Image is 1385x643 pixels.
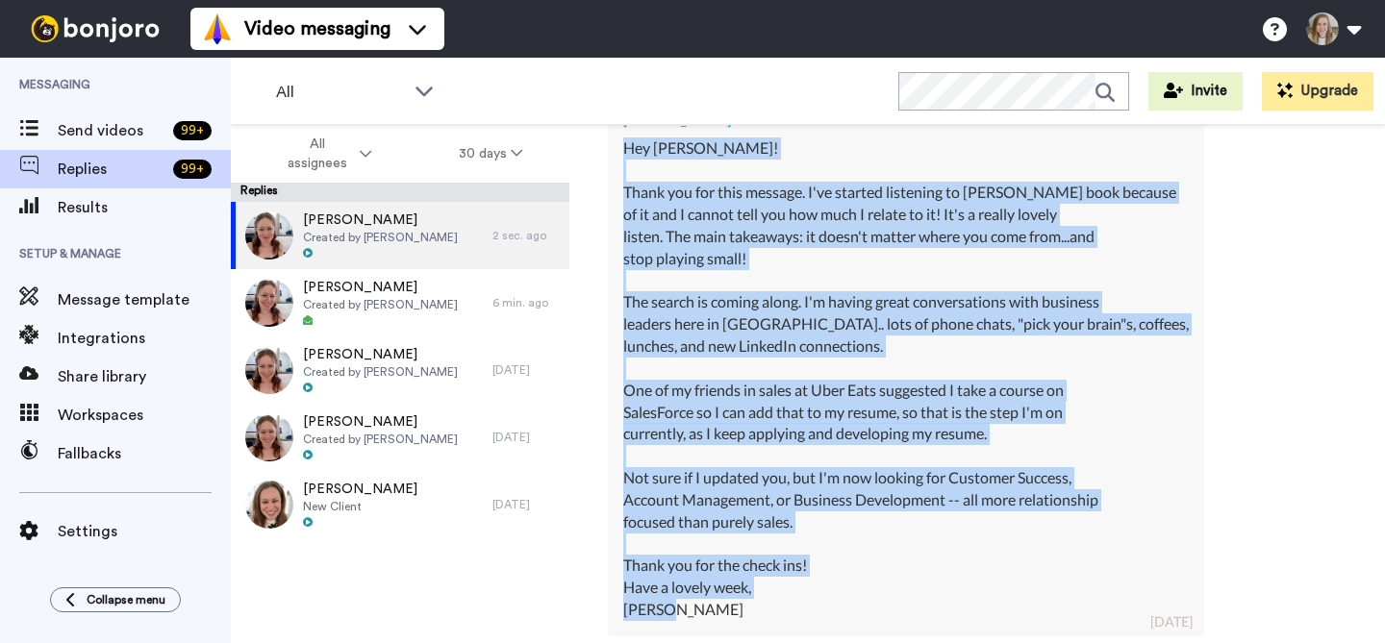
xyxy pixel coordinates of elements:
[173,121,212,140] div: 99 +
[623,137,1189,621] div: Hey [PERSON_NAME]! Thank you for this message. I've started listening to [PERSON_NAME] book becau...
[303,345,458,364] span: [PERSON_NAME]
[492,295,560,310] div: 6 min. ago
[173,160,212,179] div: 99 +
[245,481,293,529] img: ffcb0abe-1b4b-4ee4-b6e5-0ad7046790e5-thumb.jpg
[231,404,569,471] a: [PERSON_NAME]Created by [PERSON_NAME][DATE]
[492,497,560,512] div: [DATE]
[244,15,390,42] span: Video messaging
[58,404,231,427] span: Workspaces
[58,520,231,543] span: Settings
[492,228,560,243] div: 2 sec. ago
[303,210,458,230] span: [PERSON_NAME]
[276,81,405,104] span: All
[231,183,569,202] div: Replies
[23,15,167,42] img: bj-logo-header-white.svg
[231,202,569,269] a: [PERSON_NAME]Created by [PERSON_NAME]2 sec. ago
[58,327,231,350] span: Integrations
[231,471,569,538] a: [PERSON_NAME]New Client[DATE]
[278,135,356,173] span: All assignees
[58,119,165,142] span: Send videos
[58,288,231,311] span: Message template
[303,480,417,499] span: [PERSON_NAME]
[58,365,231,388] span: Share library
[303,499,417,514] span: New Client
[245,346,293,394] img: f798d05e-b6c0-4249-ba15-182b98be0386-thumb.jpg
[58,158,165,181] span: Replies
[245,279,293,327] img: a42b4277-7497-4fa1-b8bb-f1c4eeecf023-thumb.jpg
[303,412,458,432] span: [PERSON_NAME]
[245,413,293,461] img: 71b13d03-47b2-4213-a7de-9d1b977db7c5-thumb.jpg
[415,136,567,171] button: 30 days
[303,278,458,297] span: [PERSON_NAME]
[58,196,231,219] span: Results
[1150,612,1193,631] div: [DATE]
[303,432,458,447] span: Created by [PERSON_NAME]
[58,442,231,465] span: Fallbacks
[492,430,560,445] div: [DATE]
[303,364,458,380] span: Created by [PERSON_NAME]
[87,592,165,607] span: Collapse menu
[202,13,233,44] img: vm-color.svg
[231,336,569,404] a: [PERSON_NAME]Created by [PERSON_NAME][DATE]
[50,587,181,612] button: Collapse menu
[235,127,415,181] button: All assignees
[231,269,569,336] a: [PERSON_NAME]Created by [PERSON_NAME]6 min. ago
[303,230,458,245] span: Created by [PERSON_NAME]
[492,362,560,378] div: [DATE]
[303,297,458,312] span: Created by [PERSON_NAME]
[1148,72,1243,111] button: Invite
[245,211,293,260] img: 1ed97b65-0857-41cd-ac61-8738c8b6276f-thumb.jpg
[1262,72,1373,111] button: Upgrade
